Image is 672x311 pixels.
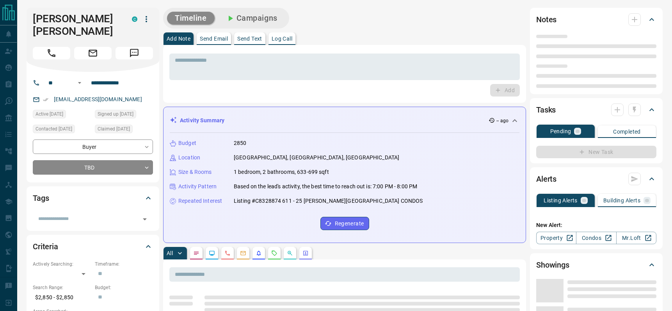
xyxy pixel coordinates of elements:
svg: Email Verified [43,97,48,102]
button: Regenerate [320,217,369,230]
div: Tasks [536,100,656,119]
h2: Alerts [536,173,556,185]
div: Notes [536,10,656,29]
div: Showings [536,256,656,274]
div: Alerts [536,170,656,188]
span: Message [116,47,153,59]
p: Send Text [237,36,262,41]
button: Timeline [167,12,215,25]
div: Tags [33,189,153,207]
p: -- ago [496,117,508,124]
h2: Notes [536,13,556,26]
div: Thu Aug 07 2025 [95,125,153,136]
p: Size & Rooms [178,168,212,176]
div: Wed Aug 13 2025 [33,125,91,136]
svg: Agent Actions [302,250,309,256]
a: Property [536,232,576,244]
svg: Requests [271,250,277,256]
p: $2,850 - $2,850 [33,291,91,304]
p: Listing #C8328874 611 - 25 [PERSON_NAME][GEOGRAPHIC_DATA] CONDOS [234,197,423,205]
button: Open [139,214,150,225]
a: [EMAIL_ADDRESS][DOMAIN_NAME] [54,96,142,102]
p: New Alert: [536,221,656,229]
p: Activity Summary [180,116,224,125]
p: Listing Alerts [544,198,578,203]
button: Open [75,78,84,88]
a: Mr.Loft [616,232,656,244]
p: Send Email [200,36,228,41]
div: Criteria [33,237,153,256]
div: Fri Aug 08 2025 [33,110,91,121]
p: 1 bedroom, 2 bathrooms, 633-699 sqft [234,168,329,176]
p: All [167,250,173,256]
p: Location [178,154,200,162]
button: Campaigns [218,12,285,25]
div: Activity Summary-- ago [170,113,519,128]
div: condos.ca [132,16,137,22]
span: Email [74,47,112,59]
a: Condos [576,232,616,244]
svg: Opportunities [287,250,293,256]
span: Signed up [DATE] [98,110,133,118]
p: Completed [613,129,641,134]
p: [GEOGRAPHIC_DATA], [GEOGRAPHIC_DATA], [GEOGRAPHIC_DATA] [234,154,399,162]
p: Log Call [272,36,292,41]
svg: Lead Browsing Activity [209,250,215,256]
h2: Tasks [536,104,556,116]
p: Activity Pattern [178,182,217,191]
svg: Calls [224,250,231,256]
span: Contacted [DATE] [36,125,72,133]
span: Call [33,47,70,59]
p: Building Alerts [603,198,640,203]
h1: [PERSON_NAME] [PERSON_NAME] [33,13,120,38]
p: Timeframe: [95,261,153,268]
p: 2850 [234,139,247,147]
p: Add Note [167,36,190,41]
div: Buyer [33,139,153,154]
p: Pending [550,129,571,134]
svg: Notes [193,250,199,256]
div: Wed Jul 30 2025 [95,110,153,121]
p: Budget: [95,284,153,291]
p: Based on the lead's activity, the best time to reach out is: 7:00 PM - 8:00 PM [234,182,417,191]
span: Claimed [DATE] [98,125,130,133]
p: Budget [178,139,196,147]
div: TBD [33,160,153,175]
h2: Criteria [33,240,58,253]
p: Actively Searching: [33,261,91,268]
h2: Showings [536,259,569,271]
h2: Tags [33,192,49,204]
span: Active [DATE] [36,110,63,118]
svg: Listing Alerts [256,250,262,256]
p: Search Range: [33,284,91,291]
svg: Emails [240,250,246,256]
p: Repeated Interest [178,197,222,205]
